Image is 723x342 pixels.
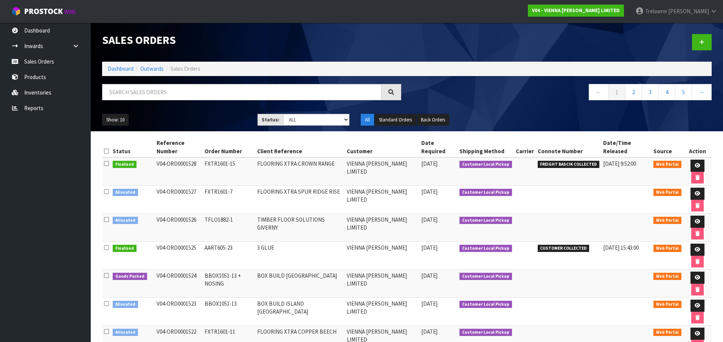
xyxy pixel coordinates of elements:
a: Dashboard [108,65,133,72]
span: Customer Local Pickup [459,161,512,168]
td: VIENNA [PERSON_NAME] LIMITED [345,186,419,214]
th: Reference Number [155,137,203,157]
td: FLOORING XTRA SPUR RIDGE RISE [255,186,345,214]
span: [DATE] 15:43:00 [603,244,639,251]
span: Allocated [113,329,138,336]
span: [PERSON_NAME] [668,8,709,15]
a: ← [589,84,609,100]
button: Show: 10 [102,114,129,126]
th: Customer [345,137,419,157]
td: FLOORING XTRA CROWN RANGE [255,157,345,186]
a: 5 [675,84,692,100]
th: Client Reference [255,137,345,157]
a: 3 [642,84,659,100]
span: Customer Local Pickup [459,273,512,280]
span: Web Portal [653,189,681,196]
th: Carrier [514,137,536,157]
td: TFLO1882-1 [203,214,255,242]
span: Goods Packed [113,273,147,280]
span: Web Portal [653,245,681,252]
td: V04-ORD0001525 [155,242,203,270]
th: Shipping Method [458,137,514,157]
td: 3 GLUE [255,242,345,270]
td: VIENNA [PERSON_NAME] LIMITED [345,270,419,298]
a: Outwards [140,65,164,72]
span: Finalised [113,161,137,168]
span: Sales Orders [171,65,200,72]
span: [DATE] [421,328,438,335]
span: Web Portal [653,161,681,168]
th: Date/Time Released [601,137,652,157]
h1: Sales Orders [102,34,401,47]
td: BOX BUILD ISLAND [GEOGRAPHIC_DATA] [255,298,345,326]
td: VIENNA [PERSON_NAME] LIMITED [345,214,419,242]
td: V04-ORD0001526 [155,214,203,242]
td: AART605-23 [203,242,255,270]
th: Connote Number [536,137,602,157]
td: VIENNA [PERSON_NAME] LIMITED [345,298,419,326]
span: [DATE] [421,300,438,307]
td: V04-ORD0001523 [155,298,203,326]
th: Status [111,137,155,157]
td: BBOX1051-13 + NOSING [203,270,255,298]
td: BBOX1051-13 [203,298,255,326]
span: Web Portal [653,273,681,280]
span: [DATE] [421,244,438,251]
td: VIENNA [PERSON_NAME] [345,242,419,270]
span: Finalised [113,245,137,252]
td: V04-ORD0001527 [155,186,203,214]
button: Back Orders [417,114,449,126]
span: Customer Local Pickup [459,245,512,252]
span: CUSTOMER COLLECTED [538,245,590,252]
td: V04-ORD0001528 [155,157,203,186]
td: BOX BUILD [GEOGRAPHIC_DATA] [255,270,345,298]
span: ProStock [24,6,63,16]
span: Web Portal [653,301,681,308]
th: Action [683,137,712,157]
span: [DATE] [421,272,438,279]
strong: Status: [262,117,279,123]
span: [DATE] [421,188,438,195]
td: VIENNA [PERSON_NAME] LIMITED [345,157,419,186]
small: WMS [64,8,76,16]
th: Order Number [203,137,255,157]
span: Trelawne [645,8,667,15]
td: V04-ORD0001524 [155,270,203,298]
span: [DATE] [421,216,438,223]
nav: Page navigation [413,84,712,103]
span: [DATE] [421,160,438,167]
img: cube-alt.png [11,6,21,16]
td: FXTR1601-15 [203,157,255,186]
a: 4 [658,84,675,100]
span: Web Portal [653,217,681,224]
strong: V04 - VIENNA [PERSON_NAME] LIMITED [532,7,620,14]
button: Standard Orders [375,114,416,126]
th: Source [652,137,683,157]
td: TIMBER FLOOR SOLUTIONS GIVERNY [255,214,345,242]
span: Web Portal [653,329,681,336]
a: → [692,84,712,100]
span: Customer Local Pickup [459,189,512,196]
span: Customer Local Pickup [459,301,512,308]
td: FXTR1601-7 [203,186,255,214]
span: Allocated [113,189,138,196]
span: Customer Local Pickup [459,217,512,224]
span: FREIGHT BASCIK COLLECTED [538,161,600,168]
span: Allocated [113,301,138,308]
button: All [361,114,374,126]
span: Customer Local Pickup [459,329,512,336]
span: Allocated [113,217,138,224]
span: [DATE] 9:52:00 [603,160,636,167]
th: Date Required [419,137,458,157]
a: 1 [608,84,625,100]
a: 2 [625,84,642,100]
input: Search sales orders [102,84,382,100]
